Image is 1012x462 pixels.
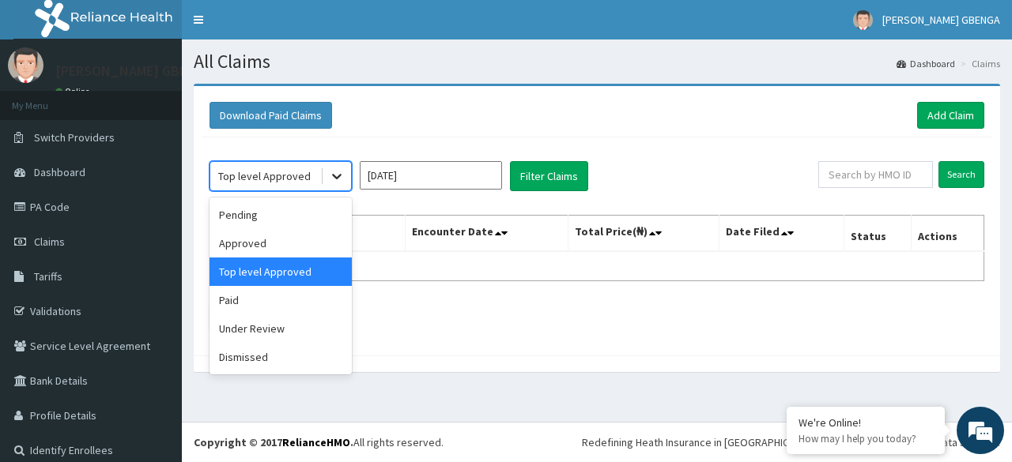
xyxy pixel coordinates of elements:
[957,57,1000,70] li: Claims
[917,102,984,129] a: Add Claim
[210,102,332,129] button: Download Paid Claims
[405,216,568,252] th: Encounter Date
[938,161,984,188] input: Search
[194,51,1000,72] h1: All Claims
[210,286,352,314] div: Paid
[29,79,64,118] img: d_794563401_company_1708531726252_794563401
[210,314,352,343] div: Under Review
[282,435,350,449] a: RelianceHMO
[34,165,85,179] span: Dashboard
[818,161,933,188] input: Search by HMO ID
[568,216,719,252] th: Total Price(₦)
[218,168,311,184] div: Top level Approved
[55,64,213,78] p: [PERSON_NAME] GBENGA
[799,415,933,430] div: We're Online!
[210,343,352,371] div: Dismissed
[34,130,115,145] span: Switch Providers
[911,216,984,252] th: Actions
[582,434,1000,450] div: Redefining Heath Insurance in [GEOGRAPHIC_DATA] using Telemedicine and Data Science!
[853,10,873,30] img: User Image
[34,235,65,249] span: Claims
[8,47,43,83] img: User Image
[510,161,588,191] button: Filter Claims
[182,422,1012,462] footer: All rights reserved.
[8,300,301,355] textarea: Type your message and hit 'Enter'
[92,133,218,293] span: We're online!
[259,8,297,46] div: Minimize live chat window
[34,269,62,284] span: Tariffs
[360,161,502,190] input: Select Month and Year
[897,57,955,70] a: Dashboard
[844,216,911,252] th: Status
[210,201,352,229] div: Pending
[210,257,352,286] div: Top level Approved
[799,432,933,445] p: How may I help you today?
[194,435,353,449] strong: Copyright © 2017 .
[719,216,844,252] th: Date Filed
[82,88,266,109] div: Chat with us now
[55,86,93,97] a: Online
[882,13,1000,27] span: [PERSON_NAME] GBENGA
[210,229,352,257] div: Approved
